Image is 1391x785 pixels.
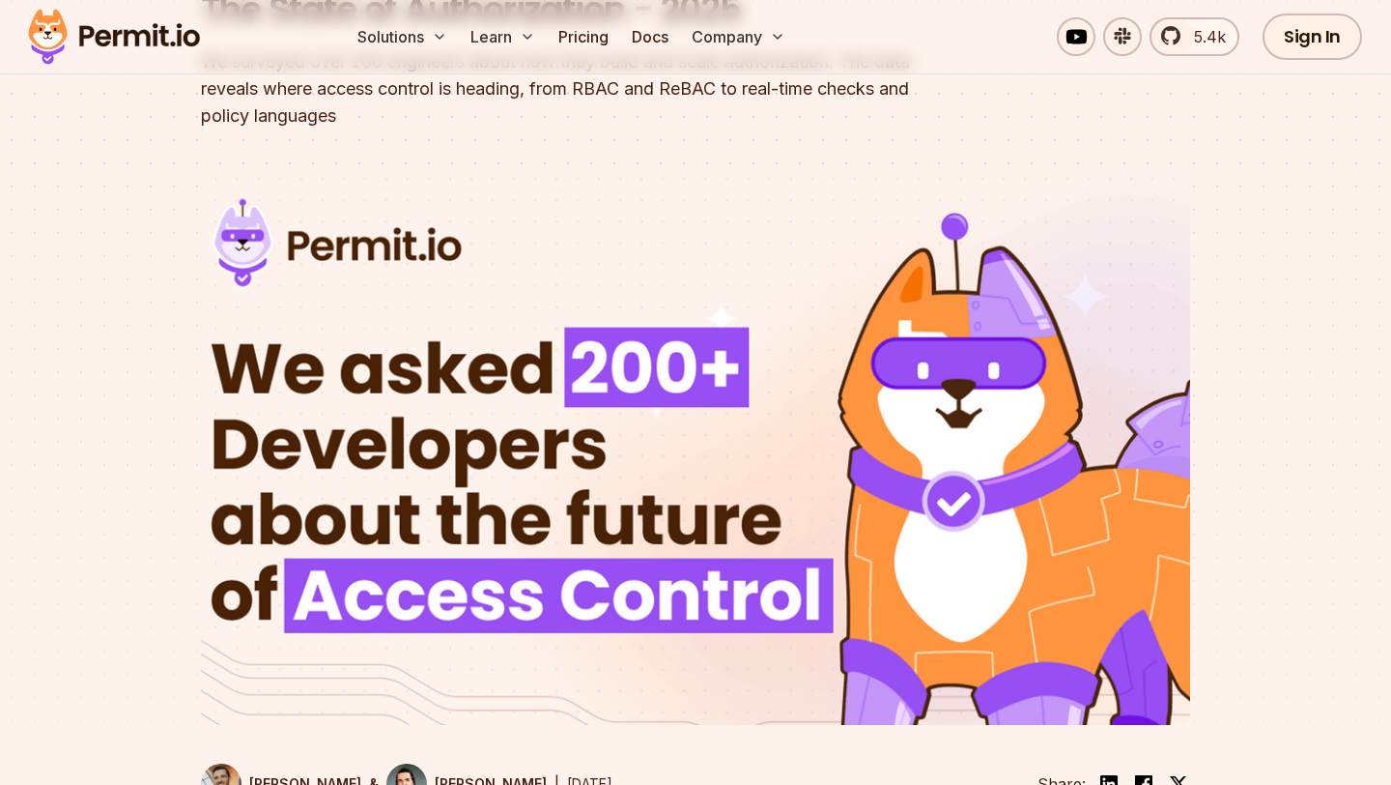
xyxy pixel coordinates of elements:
img: The State of Authorization - 2025 [201,168,1190,725]
button: Solutions [350,17,455,56]
img: Permit logo [19,4,209,70]
a: 5.4k [1150,17,1239,56]
span: 5.4k [1182,25,1226,48]
a: Pricing [551,17,616,56]
button: Learn [463,17,543,56]
a: Sign In [1263,14,1362,60]
a: Docs [624,17,676,56]
div: We surveyed over 200 engineers about how they build and scale authorization. The data reveals whe... [201,48,943,130]
button: Company [684,17,793,56]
